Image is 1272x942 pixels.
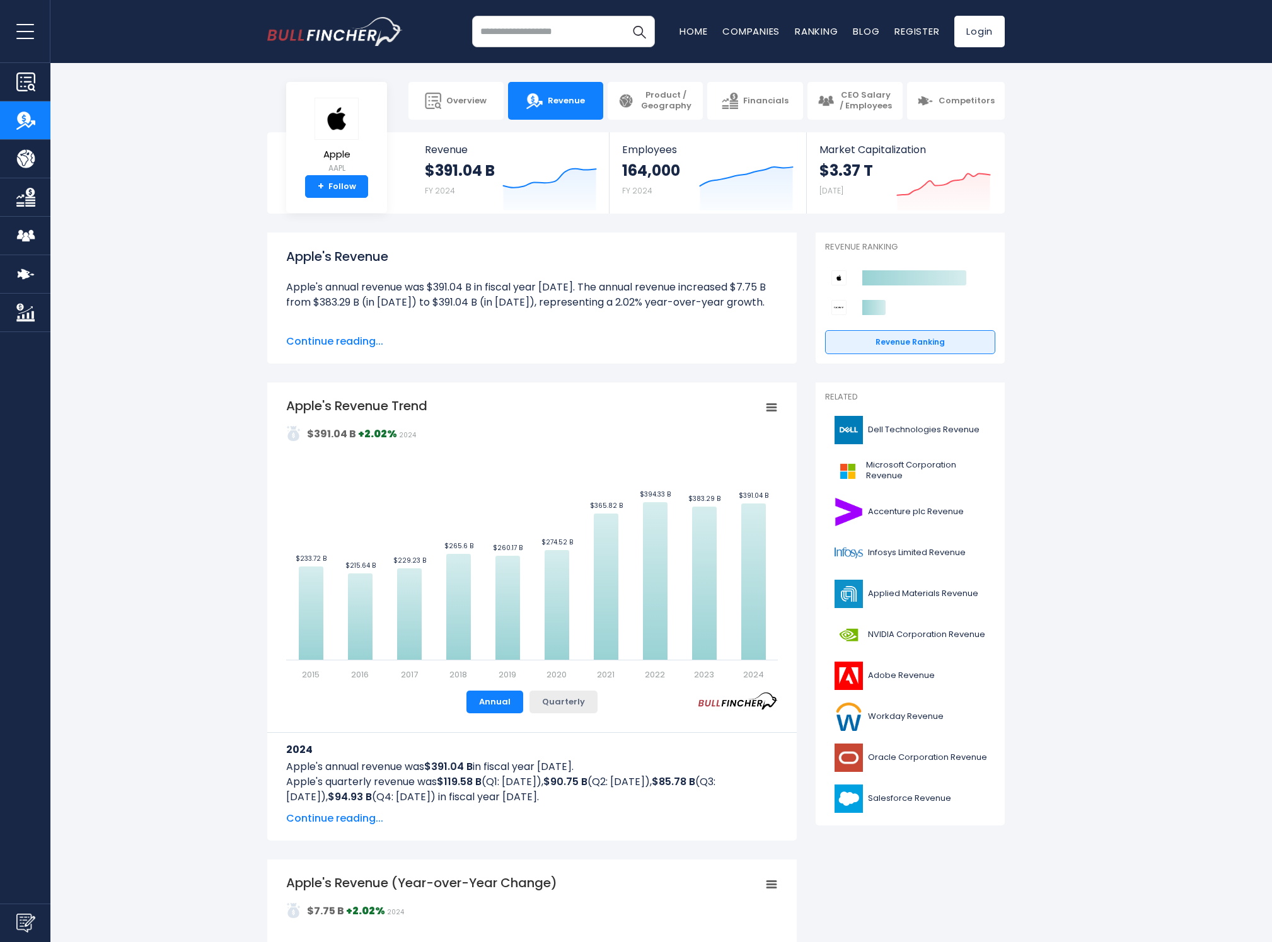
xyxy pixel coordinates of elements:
[833,784,864,813] img: CRM logo
[286,280,778,310] li: Apple's annual revenue was $391.04 B in fiscal year [DATE]. The annual revenue increased $7.75 B ...
[825,617,995,652] a: NVIDIA Corporation Revenue
[401,669,418,681] text: 2017
[286,874,557,892] tspan: Apple's Revenue (Year-over-Year Change)
[819,161,873,180] strong: $3.37 T
[424,759,473,774] b: $391.04 B
[645,669,665,681] text: 2022
[286,247,778,266] h1: Apple's Revenue
[286,811,778,826] span: Continue reading...
[652,774,695,789] b: $85.78 B
[825,740,995,775] a: Oracle Corporation Revenue
[302,669,320,681] text: 2015
[707,82,802,120] a: Financials
[623,16,655,47] button: Search
[833,457,862,485] img: MSFT logo
[444,541,473,551] text: $265.6 B
[831,270,847,285] img: Apple competitors logo
[315,163,359,174] small: AAPL
[305,175,368,198] a: +Follow
[412,132,610,214] a: Revenue $391.04 B FY 2024
[425,144,597,156] span: Revenue
[825,536,995,570] a: Infosys Limited Revenue
[437,774,482,789] b: $119.58 B
[345,561,376,570] text: $215.64 B
[314,97,359,176] a: Apple AAPL
[590,501,623,510] text: $365.82 B
[543,774,587,789] b: $90.75 B
[825,658,995,693] a: Adobe Revenue
[954,16,1005,47] a: Login
[546,669,567,681] text: 2020
[825,330,995,354] a: Revenue Ranking
[499,669,516,681] text: 2019
[739,491,768,500] text: $391.04 B
[825,392,995,403] p: Related
[853,25,879,38] a: Blog
[825,242,995,253] p: Revenue Ranking
[425,185,455,196] small: FY 2024
[807,82,903,120] a: CEO Salary / Employees
[346,904,385,918] strong: +2.02%
[831,300,847,315] img: Sony Group Corporation competitors logo
[608,82,703,120] a: Product / Geography
[286,325,778,370] li: Apple's quarterly revenue was $94.04 B in the quarter ending [DATE]. The quarterly revenue increa...
[529,691,598,713] button: Quarterly
[825,495,995,529] a: Accenture plc Revenue
[351,669,369,681] text: 2016
[387,907,404,917] span: 2024
[315,149,359,160] span: Apple
[819,185,843,196] small: [DATE]
[833,580,864,608] img: AMAT logo
[907,82,1005,120] a: Competitors
[393,556,426,565] text: $229.23 B
[286,742,778,757] h3: 2024
[833,744,864,772] img: ORCL logo
[640,490,671,499] text: $394.33 B
[679,25,707,38] a: Home
[286,397,427,415] tspan: Apple's Revenue Trend
[548,96,585,106] span: Revenue
[819,144,991,156] span: Market Capitalization
[825,781,995,816] a: Salesforce Revenue
[493,543,523,553] text: $260.17 B
[795,25,838,38] a: Ranking
[833,703,864,731] img: WDAY logo
[743,669,764,681] text: 2024
[425,161,495,180] strong: $391.04 B
[466,691,523,713] button: Annual
[358,427,397,441] strong: +2.02%
[286,903,301,918] img: addasd
[446,96,487,106] span: Overview
[286,334,778,349] span: Continue reading...
[825,413,995,447] a: Dell Technologies Revenue
[622,161,680,180] strong: 164,000
[286,774,778,805] p: Apple's quarterly revenue was (Q1: [DATE]), (Q2: [DATE]), (Q3: [DATE]), (Q4: [DATE]) in fiscal ye...
[610,132,806,214] a: Employees 164,000 FY 2024
[267,17,403,46] img: bullfincher logo
[939,96,995,106] span: Competitors
[541,537,573,547] text: $274.52 B
[833,498,864,526] img: ACN logo
[894,25,939,38] a: Register
[286,759,778,774] p: Apple's annual revenue was in fiscal year [DATE].
[449,669,467,681] text: 2018
[286,426,301,441] img: addasd
[286,397,778,681] svg: Apple's Revenue Trend
[408,82,504,120] a: Overview
[508,82,603,120] a: Revenue
[839,90,893,112] span: CEO Salary / Employees
[307,904,344,918] strong: $7.75 B
[622,185,652,196] small: FY 2024
[825,577,995,611] a: Applied Materials Revenue
[639,90,693,112] span: Product / Geography
[833,662,864,690] img: ADBE logo
[694,669,714,681] text: 2023
[318,181,324,192] strong: +
[267,17,403,46] a: Go to homepage
[328,790,372,804] b: $94.93 B
[307,427,356,441] strong: $391.04 B
[833,416,864,444] img: DELL logo
[825,699,995,734] a: Workday Revenue
[833,539,864,567] img: INFY logo
[825,454,995,488] a: Microsoft Corporation Revenue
